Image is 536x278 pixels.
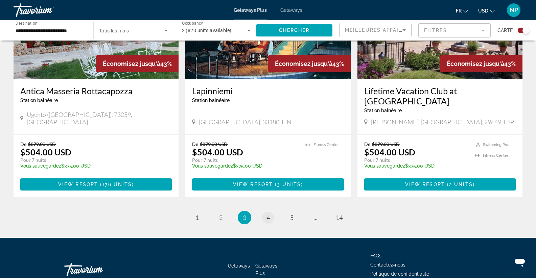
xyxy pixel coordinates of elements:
[364,157,468,163] p: Pour 7 nuits
[192,86,344,96] a: Lapinniemi
[345,26,406,34] mat-select: Sort by
[364,86,516,106] a: Lifetime Vacation Club at [GEOGRAPHIC_DATA]
[192,163,298,169] p: $375.00 USD
[290,214,294,221] span: 5
[313,143,339,147] span: Fitness Center
[483,143,511,147] span: Swimming Pool
[228,263,250,269] a: Getaways
[243,214,246,221] span: 3
[192,163,233,169] span: Vous sauvegardez
[345,27,410,33] span: Meilleures affaires
[20,147,71,157] p: $504.00 USD
[456,8,462,14] span: fr
[28,141,56,147] span: $879.00 USD
[273,182,303,187] span: ( )
[192,147,243,157] p: $504.00 USD
[509,251,531,273] iframe: Bouton de lancement de la fenêtre de messagerie
[447,60,504,67] span: Économisez jusqu'à
[219,214,223,221] span: 2
[364,178,516,191] button: View Resort(2 units)
[418,23,491,38] button: Filter
[103,60,160,67] span: Économisez jusqu'à
[364,141,370,147] span: De
[192,178,344,191] button: View Resort(3 units)
[478,8,488,14] span: USD
[364,108,402,113] span: Station balnéaire
[199,118,292,126] span: [GEOGRAPHIC_DATA], 33180, FIN
[280,7,302,13] a: Getaways
[14,211,522,224] nav: Pagination
[370,271,429,277] a: Politique de confidentialité
[182,28,232,33] span: 2 (823 units available)
[20,163,165,169] p: $375.00 USD
[505,3,522,17] button: User Menu
[102,182,132,187] span: 176 units
[313,214,318,221] span: ...
[195,214,199,221] span: 1
[372,141,400,147] span: $879.00 USD
[20,157,165,163] p: Pour 7 nuits
[510,7,518,14] span: NP
[192,141,198,147] span: De
[20,98,58,103] span: Station balnéaire
[497,26,513,35] span: Carte
[336,214,343,221] span: 14
[182,21,203,26] span: Occupancy
[234,7,267,13] a: Getaways Plus
[364,163,405,169] span: Vous sauvegardez
[266,214,270,221] span: 4
[279,28,310,33] span: Chercher
[58,182,98,187] span: View Resort
[445,182,475,187] span: ( )
[371,118,514,126] span: [PERSON_NAME], [GEOGRAPHIC_DATA], 29649, ESP
[370,262,405,268] a: Contactez-nous
[255,263,277,276] a: Getaways Plus
[440,55,522,72] div: 43%
[14,1,81,19] a: Travorium
[405,182,445,187] span: View Resort
[256,24,332,36] button: Chercher
[98,182,134,187] span: ( )
[478,6,495,16] button: Change currency
[20,178,172,191] button: View Resort(176 units)
[192,98,230,103] span: Station balnéaire
[364,163,468,169] p: $375.00 USD
[456,6,468,16] button: Change language
[364,147,415,157] p: $504.00 USD
[277,182,301,187] span: 3 units
[192,157,298,163] p: Pour 7 nuits
[20,86,172,96] a: Antica Masseria Rottacapozza
[20,141,26,147] span: De
[200,141,228,147] span: $879.00 USD
[27,111,172,126] span: Ugento ([GEOGRAPHIC_DATA]), 73059, [GEOGRAPHIC_DATA]
[99,28,129,33] span: Tous les mois
[275,60,332,67] span: Économisez jusqu'à
[268,55,351,72] div: 43%
[96,55,179,72] div: 43%
[233,182,273,187] span: View Resort
[16,21,38,25] span: Destination
[370,253,381,258] a: FAQs
[20,163,61,169] span: Vous sauvegardez
[449,182,473,187] span: 2 units
[483,153,508,158] span: Fitness Center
